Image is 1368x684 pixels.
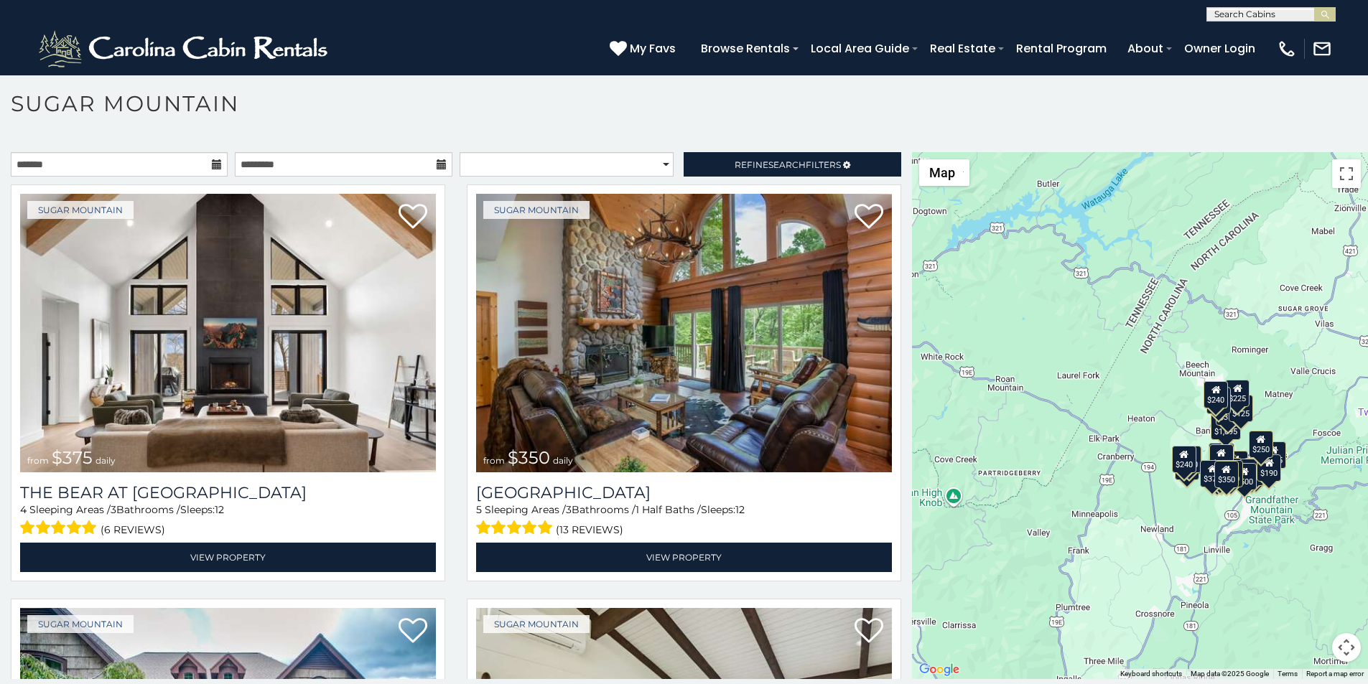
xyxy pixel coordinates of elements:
span: 12 [735,503,745,516]
div: $190 [1209,443,1233,470]
img: phone-regular-white.png [1277,39,1297,59]
span: 5 [476,503,482,516]
div: $155 [1262,441,1286,469]
a: Rental Program [1009,36,1114,61]
div: $195 [1239,459,1264,486]
a: View Property [20,543,436,572]
span: (6 reviews) [101,520,165,539]
span: 3 [111,503,116,516]
span: Map data ©2025 Google [1191,670,1269,678]
div: $240 [1204,381,1229,408]
a: Browse Rentals [694,36,797,61]
a: Owner Login [1177,36,1262,61]
a: Sugar Mountain [483,201,590,219]
span: My Favs [630,39,676,57]
a: The Bear At [GEOGRAPHIC_DATA] [20,483,436,502]
a: Sugar Mountain [27,615,134,633]
span: from [27,455,49,466]
button: Keyboard shortcuts [1120,669,1182,679]
span: $350 [508,447,550,468]
a: Real Estate [923,36,1002,61]
span: from [483,455,505,466]
div: $200 [1224,451,1248,478]
button: Change map style [919,159,969,186]
a: Local Area Guide [804,36,916,61]
a: [GEOGRAPHIC_DATA] [476,483,892,502]
h3: Grouse Moor Lodge [476,483,892,502]
a: View Property [476,543,892,572]
h3: The Bear At Sugar Mountain [20,483,436,502]
a: Sugar Mountain [27,201,134,219]
span: Refine Filters [735,159,841,170]
a: Add to favorites [399,617,427,647]
span: 12 [215,503,224,516]
a: About [1120,36,1171,61]
div: Sleeping Areas / Bathrooms / Sleeps: [20,502,436,539]
a: My Favs [610,39,679,58]
a: Terms [1278,670,1298,678]
span: daily [553,455,573,466]
img: The Bear At Sugar Mountain [20,194,436,472]
div: $125 [1229,395,1253,422]
span: 4 [20,503,27,516]
span: $375 [52,447,93,468]
img: Grouse Moor Lodge [476,194,892,472]
div: $375 [1201,460,1225,487]
div: $350 [1214,461,1239,488]
div: $500 [1232,463,1257,490]
span: 1 Half Baths / [636,503,701,516]
div: $240 [1172,446,1196,473]
a: Add to favorites [855,617,883,647]
div: $250 [1249,431,1273,458]
button: Map camera controls [1332,633,1361,662]
a: Grouse Moor Lodge from $350 daily [476,194,892,472]
div: $1,095 [1211,413,1241,440]
span: (13 reviews) [556,520,623,539]
a: Add to favorites [399,202,427,233]
div: $225 [1226,380,1250,407]
span: Map [929,165,955,180]
div: Sleeping Areas / Bathrooms / Sleeps: [476,502,892,539]
a: Add to favorites [855,202,883,233]
img: White-1-2.png [36,27,334,70]
a: RefineSearchFilters [684,152,901,177]
div: $190 [1257,454,1282,482]
span: Search [768,159,806,170]
span: daily [96,455,116,466]
a: Sugar Mountain [483,615,590,633]
button: Toggle fullscreen view [1332,159,1361,188]
div: $300 [1209,444,1234,472]
span: 3 [566,503,572,516]
a: Report a map error [1306,670,1364,678]
img: mail-regular-white.png [1312,39,1332,59]
a: The Bear At Sugar Mountain from $375 daily [20,194,436,472]
img: Google [916,660,963,679]
a: Open this area in Google Maps (opens a new window) [916,660,963,679]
